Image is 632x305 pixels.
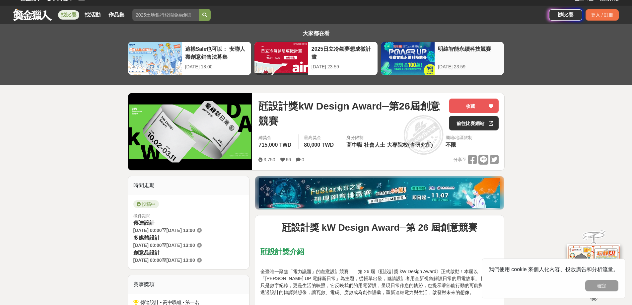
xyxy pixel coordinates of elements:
span: 至 [162,243,167,248]
span: 大專院校(含研究所) [387,142,433,148]
strong: 瓩設計獎 kW Design Award─第 26 屆創意競賽 [282,222,477,233]
span: 至 [162,258,167,263]
a: 2025日立冷氣夢想成徵計畫[DATE] 23:59 [254,41,378,75]
div: 國籍/地區限制 [446,134,473,141]
span: 全臺唯一聚焦「電力議題」的創意設計競賽——第 26 屆《瓩設計獎 kW Design Award》正式啟動！本屆以「[PERSON_NAME] UP 電解新日常」為主題，從帳單出發，邀請設計者用... [260,269,497,295]
div: 登入 / 註冊 [586,9,619,21]
span: 多媒體設計 [133,235,160,241]
div: 這樣Sale也可以： 安聯人壽創意銷售法募集 [185,45,248,60]
span: [DATE] 00:00 [133,258,162,263]
span: [DATE] 00:00 [133,243,162,248]
span: 715,000 TWD [258,142,291,148]
a: 辦比賽 [549,9,582,21]
button: 收藏 [449,99,499,113]
a: 這樣Sale也可以： 安聯人壽創意銷售法募集[DATE] 18:00 [128,41,251,75]
span: 我們使用 cookie 來個人化內容、投放廣告和分析流量。 [489,267,618,272]
div: [DATE] 23:59 [438,63,501,70]
a: 明緯智能永續科技競賽[DATE] 23:59 [381,41,504,75]
span: 不限 [446,142,456,148]
span: 瓩設計獎kW Design Award─第26屆創意競賽 [258,99,444,128]
span: [DATE] 00:00 [133,228,162,233]
div: 2025日立冷氣夢想成徵計畫 [312,45,374,60]
input: 2025土地銀行校園金融創意挑戰賽：從你出發 開啟智慧金融新頁 [132,9,199,21]
span: 最高獎金 [304,134,335,141]
div: 時間走期 [128,176,249,195]
span: 創意品設計 [133,250,160,256]
span: 80,000 TWD [304,142,334,148]
span: [DATE] 13:00 [167,243,195,248]
span: 總獎金 [258,134,293,141]
div: 賽事獎項 [128,275,249,294]
strong: 瓩設計獎介紹 [260,248,304,256]
span: 傳達設計 - 高中職組 - 第一名 [140,300,200,305]
div: 身分限制 [346,134,435,141]
img: d2146d9a-e6f6-4337-9592-8cefde37ba6b.png [567,244,620,288]
a: 前往比賽網站 [449,116,499,130]
span: [DATE] 13:00 [167,258,195,263]
a: 作品集 [106,10,127,20]
span: [DATE] 13:00 [167,228,195,233]
span: 大家都在看 [301,31,331,36]
span: 投稿中 [133,200,159,208]
div: [DATE] 18:00 [185,63,248,70]
span: 66 [286,157,291,162]
span: 3,750 [263,157,275,162]
a: 找活動 [82,10,103,20]
a: 找比賽 [58,10,79,20]
span: 社會人士 [364,142,385,148]
span: 高中職 [346,142,362,148]
span: 徵件期間 [133,213,151,218]
div: [DATE] 23:59 [312,63,374,70]
span: 0 [302,157,304,162]
button: 確定 [585,280,618,291]
span: 分享至 [454,155,466,165]
span: 至 [162,228,167,233]
div: 明緯智能永續科技競賽 [438,45,501,60]
span: 傳達設計 [133,220,155,226]
img: Cover Image [128,93,252,170]
img: d40c9272-0343-4c18-9a81-6198b9b9e0f4.jpg [259,178,500,208]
